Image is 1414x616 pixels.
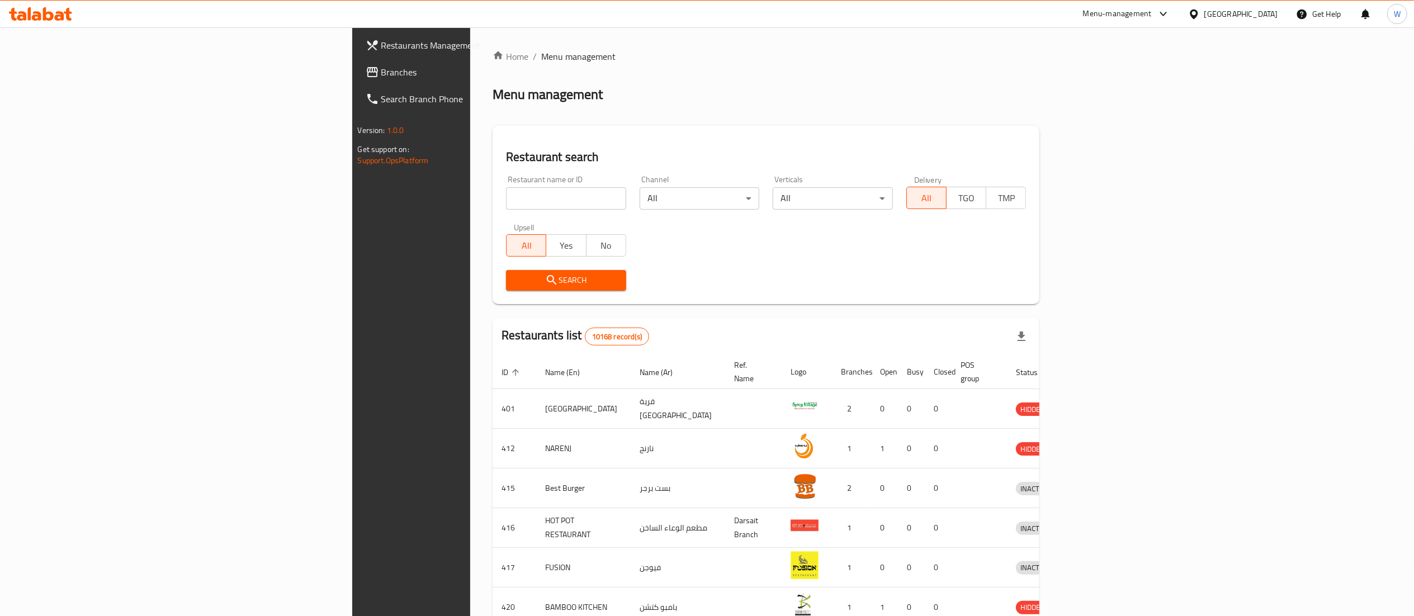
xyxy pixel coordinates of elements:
th: Open [871,355,898,389]
th: Closed [925,355,952,389]
button: No [586,234,626,257]
td: 0 [925,389,952,429]
th: Branches [832,355,871,389]
span: POS group [961,358,994,385]
button: TMP [986,187,1026,209]
td: 0 [925,548,952,587]
span: All [911,190,942,206]
span: Version: [358,123,385,138]
span: Ref. Name [734,358,768,385]
td: 0 [925,468,952,508]
td: 0 [925,429,952,468]
td: 0 [871,548,898,587]
span: W [1394,8,1401,20]
div: Export file [1008,323,1035,350]
label: Upsell [514,223,535,231]
input: Search for restaurant name or ID.. [506,187,626,210]
td: 2 [832,468,871,508]
td: فيوجن [631,548,725,587]
td: 1 [871,429,898,468]
td: 0 [925,508,952,548]
img: FUSION [791,551,819,579]
span: Name (En) [545,366,594,379]
img: NARENJ [791,432,819,460]
span: TMP [991,190,1022,206]
button: TGO [946,187,986,209]
span: All [511,238,542,254]
span: INACTIVE [1016,522,1054,535]
div: INACTIVE [1016,561,1054,575]
span: 10168 record(s) [585,331,649,342]
h2: Restaurant search [506,149,1026,165]
span: Search Branch Phone [381,92,579,106]
span: Name (Ar) [640,366,687,379]
div: HIDDEN [1016,601,1049,614]
div: Total records count [585,328,649,345]
td: نارنج [631,429,725,468]
a: Search Branch Phone [357,86,588,112]
span: INACTIVE [1016,561,1054,574]
th: Logo [782,355,832,389]
h2: Restaurants list [502,327,649,345]
div: [GEOGRAPHIC_DATA] [1204,8,1278,20]
td: 0 [898,389,925,429]
td: 1 [832,548,871,587]
span: No [591,238,622,254]
a: Support.OpsPlatform [358,153,429,168]
label: Delivery [914,176,942,183]
td: Darsait Branch [725,508,782,548]
span: ID [502,366,523,379]
td: 0 [871,508,898,548]
div: Menu-management [1083,7,1152,21]
a: Branches [357,59,588,86]
div: All [773,187,893,210]
span: 1.0.0 [387,123,404,138]
span: Yes [551,238,581,254]
td: بست برجر [631,468,725,508]
button: All [906,187,947,209]
td: مطعم الوعاء الساخن [631,508,725,548]
button: All [506,234,546,257]
a: Restaurants Management [357,32,588,59]
nav: breadcrumb [493,50,1039,63]
button: Yes [546,234,586,257]
td: 0 [898,429,925,468]
div: All [640,187,760,210]
img: Spicy Village [791,392,819,420]
td: 0 [898,468,925,508]
div: INACTIVE [1016,482,1054,495]
td: 0 [898,508,925,548]
span: INACTIVE [1016,482,1054,495]
td: 1 [832,429,871,468]
span: Branches [381,65,579,79]
span: HIDDEN [1016,403,1049,416]
img: Best Burger [791,472,819,500]
span: Search [515,273,617,287]
td: 0 [871,389,898,429]
div: HIDDEN [1016,442,1049,456]
span: Get support on: [358,142,409,157]
span: Restaurants Management [381,39,579,52]
button: Search [506,270,626,291]
td: 0 [871,468,898,508]
th: Busy [898,355,925,389]
img: HOT POT RESTAURANT [791,511,819,539]
td: 2 [832,389,871,429]
td: 0 [898,548,925,587]
span: TGO [951,190,982,206]
span: HIDDEN [1016,601,1049,614]
td: 1 [832,508,871,548]
span: HIDDEN [1016,443,1049,456]
span: Status [1016,366,1052,379]
td: قرية [GEOGRAPHIC_DATA] [631,389,725,429]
